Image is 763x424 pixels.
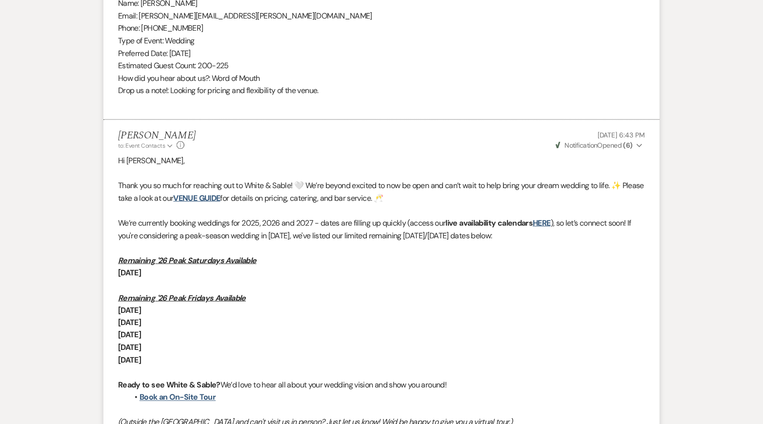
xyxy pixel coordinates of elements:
[118,141,174,150] button: to: Event Contacts
[564,141,597,150] span: Notification
[118,355,141,366] strong: [DATE]
[118,380,221,390] strong: Ready to see White & Sable?
[118,155,184,166] span: Hi [PERSON_NAME],
[554,140,645,151] button: NotificationOpened (6)
[118,305,141,315] strong: [DATE]
[118,179,645,204] p: Thank you so much for reaching out to White & Sable! 🤍 We’re beyond excited to now be open and ca...
[533,218,550,228] a: HERE
[623,141,633,150] strong: ( 6 )
[118,343,141,353] strong: [DATE]
[118,318,141,328] strong: [DATE]
[118,268,141,278] strong: [DATE]
[118,330,141,340] strong: [DATE]
[118,379,645,392] p: We’d love to hear all about your wedding vision and show you around!
[118,217,645,242] p: We’re currently booking weddings for 2025, 2026 and 2027 - dates are filling up quickly (access o...
[118,142,165,150] span: to: Event Contacts
[173,193,220,203] a: VENUE GUIDE
[556,141,633,150] span: Opened
[118,293,246,303] u: Remaining '26 Peak Fridays Available
[598,131,645,139] span: [DATE] 6:43 PM
[118,255,257,266] u: Remaining '26 Peak Saturdays Available
[446,218,551,228] strong: live availability calendars
[118,130,196,142] h5: [PERSON_NAME]
[140,392,216,403] a: Book an On-Site Tour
